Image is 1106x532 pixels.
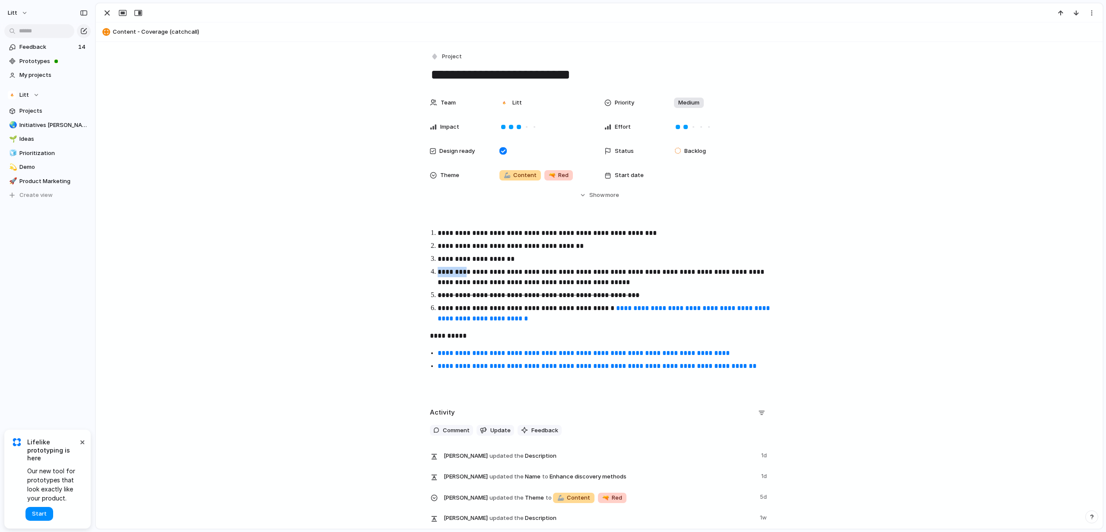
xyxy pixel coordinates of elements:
span: Initiatives [PERSON_NAME] [19,121,88,130]
span: Comment [443,426,470,435]
span: Update [490,426,511,435]
span: updated the [489,472,524,481]
span: 🦾 [504,171,511,178]
span: Impact [440,123,459,131]
div: 🚀 [9,176,15,186]
a: Projects [4,104,91,117]
span: Red [602,494,622,502]
span: 🔫 [549,171,556,178]
span: Prototypes [19,57,88,66]
span: Medium [678,98,699,107]
span: Create view [19,191,53,199]
a: Prototypes [4,55,91,68]
span: Description [444,450,756,462]
span: [PERSON_NAME] [444,452,488,460]
button: 🌱 [8,135,16,143]
div: 🌱 [9,134,15,144]
span: Feedback [531,426,558,435]
a: My projects [4,69,91,82]
span: Our new tool for prototypes that look exactly like your product. [27,466,78,503]
span: Prioritization [19,149,88,158]
a: Feedback14 [4,41,91,54]
div: 🌏 [9,120,15,130]
button: Update [477,425,514,436]
span: to [546,494,552,502]
span: Theme [444,491,755,504]
span: [PERSON_NAME] [444,514,488,522]
button: Create view [4,189,91,202]
span: updated the [489,494,524,502]
span: [PERSON_NAME] [444,472,488,481]
span: more [605,191,619,199]
span: 🦾 [557,494,564,501]
span: Red [549,171,569,180]
a: 🌏Initiatives [PERSON_NAME] [4,119,91,132]
span: Demo [19,163,88,171]
span: Project [442,52,462,61]
span: 5d [760,491,769,501]
button: 🌏 [8,121,16,130]
span: Litt [19,91,29,99]
a: 🌱Ideas [4,133,91,146]
span: Name Enhance discovery methods [444,470,756,482]
h2: Activity [430,408,455,418]
span: Effort [615,123,631,131]
span: 14 [78,43,87,51]
button: Showmore [430,187,769,203]
button: Litt [4,6,32,20]
span: Content - Coverage (catchcall) [113,28,1099,36]
button: Project [429,51,464,63]
span: Ideas [19,135,88,143]
div: 💫 [9,162,15,172]
span: Design ready [439,147,475,155]
span: updated the [489,514,524,522]
a: 🧊Prioritization [4,147,91,160]
span: updated the [489,452,524,460]
span: 1d [761,470,769,481]
button: Dismiss [77,437,87,447]
button: Start [25,507,53,521]
span: to [542,472,548,481]
span: Start [32,510,47,518]
span: Litt [8,9,17,17]
button: 🧊 [8,149,16,158]
span: Priority [615,98,634,107]
button: Litt [4,89,91,101]
span: Projects [19,107,88,115]
span: My projects [19,71,88,79]
span: Product Marketing [19,177,88,186]
button: Content - Coverage (catchcall) [100,25,1099,39]
span: Start date [615,171,644,180]
span: Show [589,191,605,199]
span: Lifelike prototyping is here [27,438,78,462]
a: 🚀Product Marketing [4,175,91,188]
span: Feedback [19,43,76,51]
span: Description [444,512,755,524]
button: Comment [430,425,473,436]
span: 1w [760,512,769,522]
span: [PERSON_NAME] [444,494,488,502]
span: Status [615,147,634,155]
a: 💫Demo [4,161,91,174]
span: Content [504,171,537,180]
span: 🔫 [602,494,609,501]
span: 1d [761,450,769,460]
button: 💫 [8,163,16,171]
button: 🚀 [8,177,16,186]
span: Content [557,494,590,502]
span: Backlog [684,147,706,155]
button: Feedback [518,425,562,436]
div: 🧊 [9,148,15,158]
span: Theme [440,171,459,180]
span: Team [441,98,456,107]
span: Litt [512,98,522,107]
